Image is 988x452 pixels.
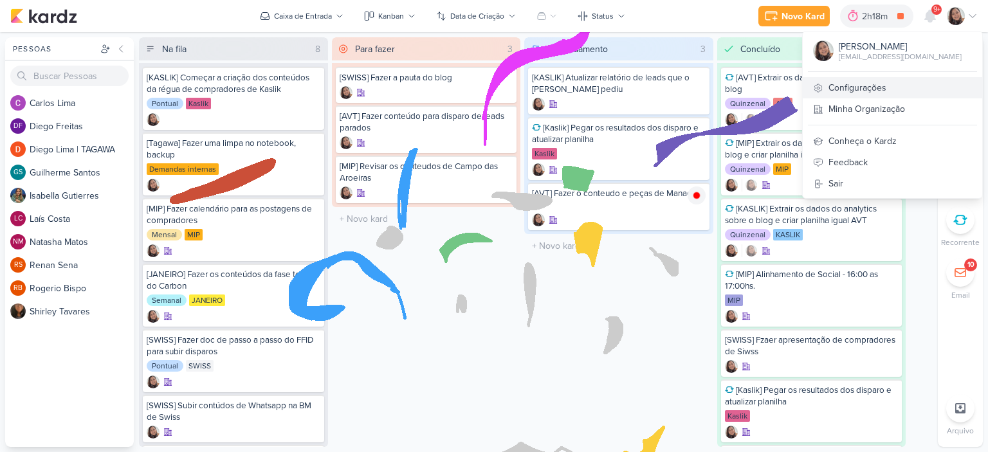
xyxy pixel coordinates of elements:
div: Criador(a): Sharlene Khoury [340,186,352,199]
div: I s a b e l l a G u t i e r r e s [30,189,134,203]
div: MIP [185,229,203,240]
p: DF [14,123,23,130]
div: Novo Kard [782,10,825,23]
p: LC [14,215,23,222]
div: Criador(a): Sharlene Khoury [147,179,160,192]
div: [Kaslik] Pegar os resultados dos disparo e atualizar planilha [532,122,706,145]
div: Criador(a): Sharlene Khoury [725,426,738,438]
img: Sharlene Khoury [725,426,738,438]
div: AVT [773,98,792,109]
img: Sharlene Khoury [725,310,738,323]
img: Sharlene Khoury [947,7,965,25]
div: KASLIK [773,229,803,240]
div: [KASLIK] Atualizar relatório de leads que o Otávio pediu [532,72,706,95]
img: Sharlene Khoury [147,426,160,438]
div: [MIP] Revisar os conteudos de Campo das Aroeiras [340,161,513,184]
input: + Novo kard [334,210,518,228]
input: + Novo kard [527,237,711,255]
div: Semanal [147,294,187,306]
div: Colaboradores: Sharlene Khoury [742,244,758,257]
div: D i e g o F r e i t a s [30,120,134,133]
div: Renan Sena [10,257,26,273]
div: [SWISS] Subir contúdos de Whatsapp na BM de Swiss [147,400,320,423]
img: Sharlene Khoury [745,244,758,257]
button: Novo Kard [758,6,830,26]
div: Conheça o Kardz [803,131,982,152]
img: Sharlene Khoury [147,179,160,192]
div: Criador(a): Sharlene Khoury [147,310,160,323]
div: Criador(a): Sharlene Khoury [725,310,738,323]
div: Pontual [147,360,183,372]
div: [KASLIK] Começar a criação dos conteúdos da régua de compradores de Kaslik [147,72,320,95]
a: Sair [803,173,982,194]
div: Criador(a): Sharlene Khoury [340,86,352,99]
div: Criador(a): Sharlene Khoury [147,375,160,388]
span: 9+ [933,5,940,15]
p: GS [14,169,23,176]
div: [EMAIL_ADDRESS][DOMAIN_NAME] [839,51,962,62]
img: Sharlene Khoury [532,213,545,226]
div: [SWISS] Fazer doc de passo a passo do FFID para subir disparos [147,334,320,357]
img: Sharlene Khoury [147,375,160,388]
div: D i e g o L i m a | T A G A W A [30,143,134,156]
p: RB [14,285,23,292]
div: Pontual [147,98,183,109]
div: 3 [695,42,711,56]
div: Natasha Matos [10,234,26,249]
div: Kaslik [532,148,557,159]
div: SWISS [186,360,214,372]
img: Sharlene Khoury [725,244,738,257]
img: Sharlene Khoury [147,310,160,323]
div: Guilherme Santos [10,165,26,180]
div: Demandas internas [147,163,219,175]
div: Criador(a): Sharlene Khoury [147,426,160,438]
div: Criador(a): Sharlene Khoury [147,113,160,126]
img: Sharlene Khoury [147,113,160,126]
div: [Tagawa] Fazer uma limpa no notebook, backup [147,138,320,161]
img: Sharlene Khoury [813,41,834,61]
div: Criador(a): Sharlene Khoury [532,213,545,226]
div: [JANEIRO] Fazer os conteúdos da fase teaser do Carbon [147,269,320,292]
img: Sharlene Khoury [340,86,352,99]
div: L a í s C o s t a [30,212,134,226]
p: Arquivo [947,425,974,437]
img: Sharlene Khoury [725,360,738,373]
div: Kaslik [725,410,750,422]
div: Quinzenal [725,98,771,109]
div: 2h18m [862,10,892,23]
div: Criador(a): Sharlene Khoury [340,136,352,149]
img: Diego Lima | TAGAWA [10,141,26,157]
input: Buscar Pessoas [10,66,129,86]
img: Sharlene Khoury [745,113,758,126]
div: MIP [773,163,791,175]
div: Criador(a): Sharlene Khoury [147,244,160,257]
div: Criador(a): Sharlene Khoury [725,360,738,373]
div: Criador(a): Sharlene Khoury [725,244,738,257]
div: Colaboradores: Sharlene Khoury [742,113,758,126]
div: R o g e r i o B i s p o [30,282,134,295]
div: [MIP] Fazer calendário para as postagens de compradores [147,203,320,226]
div: JANEIRO [189,294,225,306]
div: Laís Costa [10,211,26,226]
div: Diego Freitas [10,118,26,134]
p: RS [14,262,23,269]
img: kardz.app [10,8,77,24]
div: Colaboradores: Sharlene Khoury [742,179,758,192]
div: [Kaslik] Pegar os resultados dos disparo e atualizar planilha [725,384,899,408]
img: Carlos Lima [10,95,26,111]
a: Configurações [803,77,982,98]
img: Shirley Tavares [10,303,26,319]
img: tracking [688,186,706,204]
img: Sharlene Khoury [340,186,352,199]
div: S h i r l e y T a v a r e s [30,305,134,318]
div: [MIP] Extrair os dados do analytics sobre o blog e criar planilha igual AVT [725,138,899,161]
img: Isabella Gutierres [10,188,26,203]
div: 3 [502,42,518,56]
div: N a t a s h a M a t o s [30,235,134,249]
img: Sharlene Khoury [532,163,545,176]
img: Sharlene Khoury [340,136,352,149]
img: Sharlene Khoury [725,113,738,126]
p: NM [13,239,24,246]
div: [KASLIK] Extrair os dados do analytics sobre o blog e criar planilha igual AVT [725,203,899,226]
div: Criador(a): Sharlene Khoury [532,98,545,111]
